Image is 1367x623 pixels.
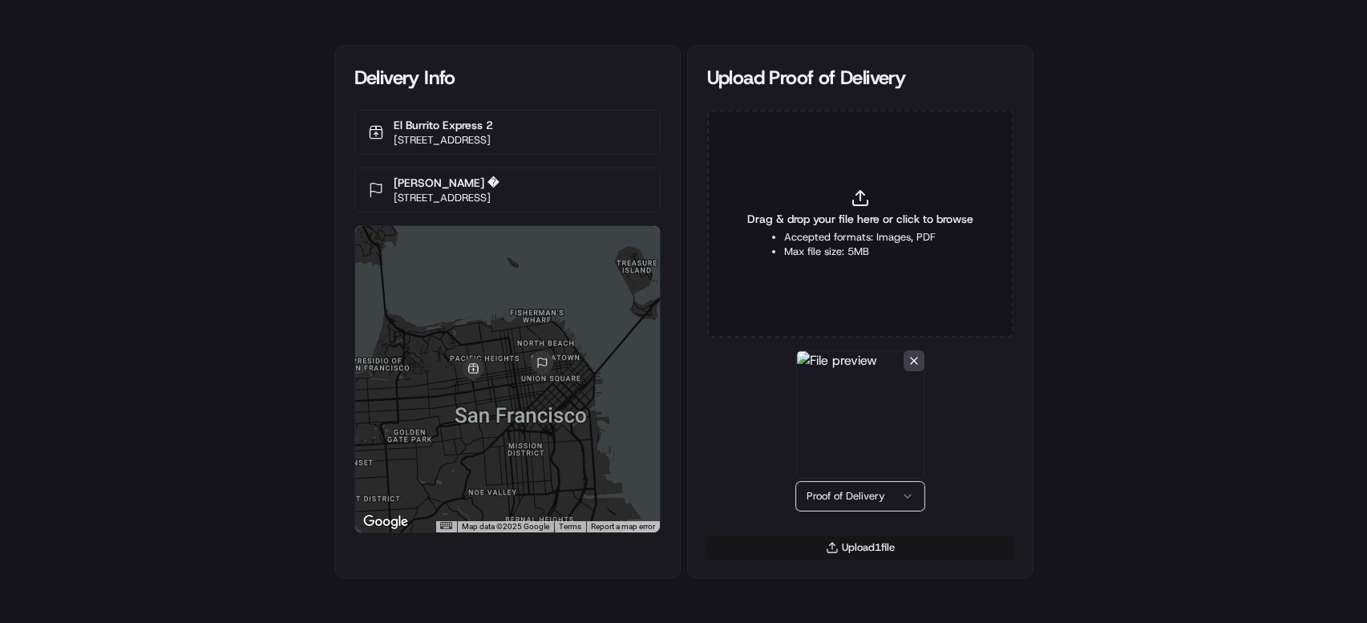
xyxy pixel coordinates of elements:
li: Accepted formats: Images, PDF [784,230,936,245]
li: Max file size: 5MB [784,245,936,259]
p: El Burrito Express 2 [394,117,493,133]
a: Report a map error [591,522,655,531]
p: [PERSON_NAME] � [394,175,499,191]
span: Drag & drop your file here or click to browse [747,211,973,227]
a: Open this area in Google Maps (opens a new window) [359,512,412,532]
p: [STREET_ADDRESS] [394,191,499,205]
p: [STREET_ADDRESS] [394,133,493,148]
div: Upload Proof of Delivery [707,65,1013,91]
img: Google [359,512,412,532]
div: Delivery Info [354,65,661,91]
span: Map data ©2025 Google [462,522,549,531]
button: Keyboard shortcuts [440,522,451,529]
a: Terms (opens in new tab) [559,522,581,531]
button: Upload1file [707,536,1013,559]
img: File preview [796,350,924,479]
